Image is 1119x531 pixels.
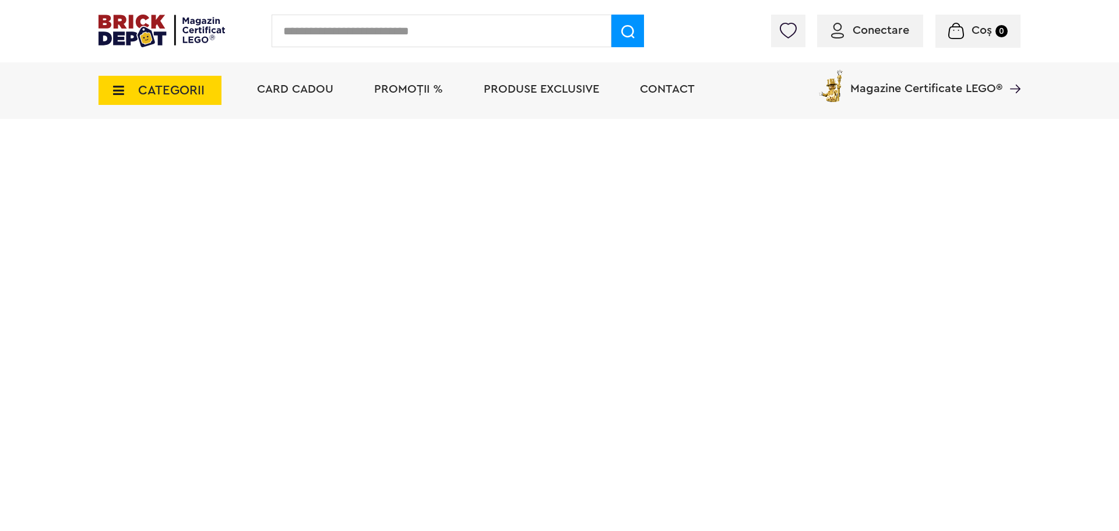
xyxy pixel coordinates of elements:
[972,24,992,36] span: Coș
[640,83,695,95] a: Contact
[831,24,909,36] a: Conectare
[484,83,599,95] a: Produse exclusive
[374,83,443,95] a: PROMOȚII %
[853,24,909,36] span: Conectare
[1002,68,1021,79] a: Magazine Certificate LEGO®
[138,84,205,97] span: CATEGORII
[850,68,1002,94] span: Magazine Certificate LEGO®
[995,25,1008,37] small: 0
[257,83,333,95] a: Card Cadou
